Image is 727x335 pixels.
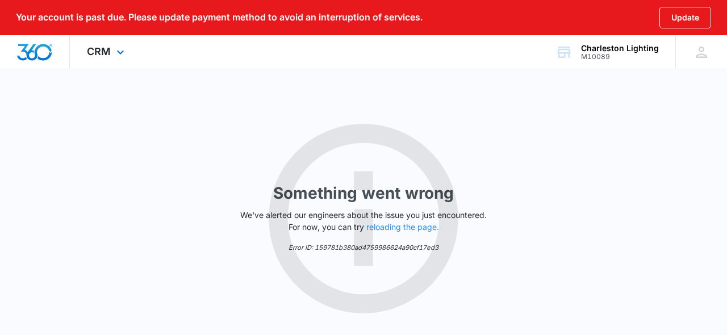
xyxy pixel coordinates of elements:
[70,35,144,69] div: CRM
[289,244,438,252] em: Error ID: 159781b380ad4759986624a90cf17ed3
[581,44,659,53] div: account name
[236,209,491,233] p: We've alerted our engineers about the issue you just encountered. For now, you can try
[16,12,423,23] p: Your account is past due. Please update payment method to avoid an interruption of services.
[87,45,111,57] span: CRM
[659,7,711,28] button: Update
[581,53,659,61] div: account id
[273,181,454,205] h1: Something went wrong
[366,223,439,232] button: reloading the page.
